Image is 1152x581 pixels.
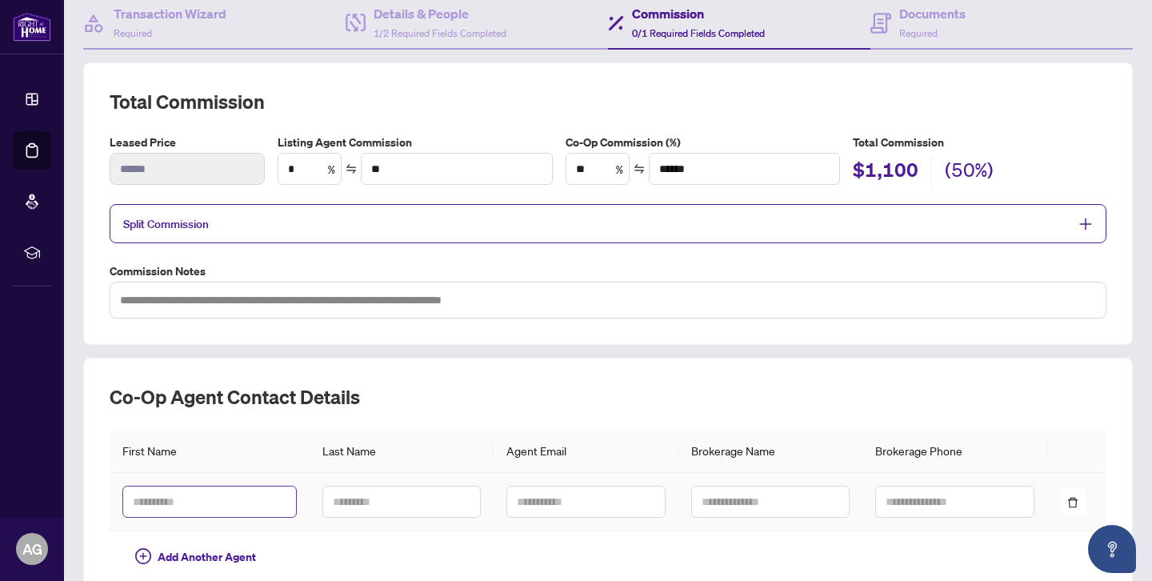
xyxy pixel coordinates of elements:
span: Required [114,27,152,39]
h2: $1,100 [853,157,918,187]
h4: Documents [899,4,966,23]
th: Last Name [310,429,494,473]
div: Split Commission [110,204,1106,243]
span: Split Commission [123,217,209,231]
label: Leased Price [110,134,265,151]
span: Add Another Agent [158,548,256,566]
label: Listing Agent Commission [278,134,552,151]
th: Brokerage Name [678,429,862,473]
span: swap [634,163,645,174]
label: Co-Op Commission (%) [566,134,840,151]
h2: Co-op Agent Contact Details [110,384,1106,410]
span: plus-circle [135,548,151,564]
h5: Total Commission [853,134,1106,151]
span: 0/1 Required Fields Completed [632,27,765,39]
span: Required [899,27,938,39]
button: Open asap [1088,525,1136,573]
th: First Name [110,429,310,473]
h2: (50%) [945,157,994,187]
span: AG [22,538,42,560]
label: Commission Notes [110,262,1106,280]
h4: Details & People [374,4,506,23]
span: plus [1078,217,1093,231]
h2: Total Commission [110,89,1106,114]
span: swap [346,163,357,174]
h4: Transaction Wizard [114,4,226,23]
h4: Commission [632,4,765,23]
img: logo [13,12,51,42]
button: Add Another Agent [122,544,269,570]
span: 1/2 Required Fields Completed [374,27,506,39]
th: Agent Email [494,429,678,473]
th: Brokerage Phone [862,429,1046,473]
span: delete [1067,497,1078,508]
